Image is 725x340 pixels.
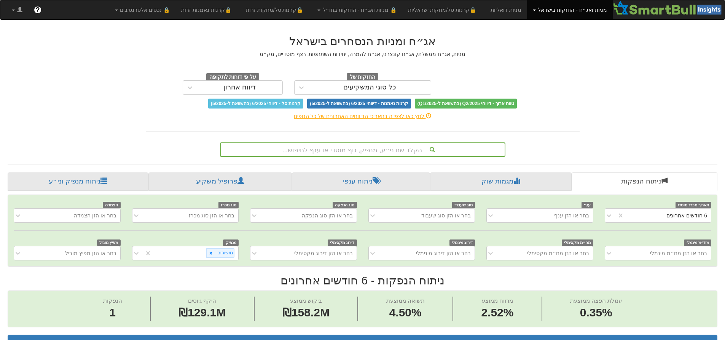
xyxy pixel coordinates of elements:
[430,172,571,191] a: מגמות שוק
[148,172,292,191] a: פרופיל משקיע
[527,0,613,19] a: מניות ואג״ח - החזקות בישראל
[328,239,357,246] span: דירוג מקסימלי
[8,172,148,191] a: ניתוח מנפיק וני״ע
[415,99,517,109] span: טווח ארוך - דיווחי Q2/2025 (בהשוואה ל-Q1/2025)
[292,172,430,191] a: ניתוח ענפי
[570,297,622,304] span: עמלת הפצה ממוצעת
[103,297,122,304] span: הנפקות
[215,249,234,257] div: מישורים
[554,212,589,219] div: בחר או הזן ענף
[302,212,353,219] div: בחר או הזן סוג הנפקה
[421,212,471,219] div: בחר או הזן סוג שעבוד
[65,249,116,257] div: בחר או הזן מפיץ מוביל
[189,212,235,219] div: בחר או הזן סוג מכרז
[208,99,303,109] span: קרנות סל - דיווחי 6/2025 (בהשוואה ל-5/2025)
[218,202,239,208] span: סוג מכרז
[223,239,239,246] span: מנפיק
[481,305,513,321] span: 2.52%
[570,305,622,321] span: 0.35%
[343,84,396,91] div: כל סוגי המשקיעים
[482,297,513,304] span: מרווח ממוצע
[333,202,357,208] span: סוג הנפקה
[650,249,707,257] div: בחר או הזן מח״מ מינמלי
[402,0,484,19] a: 🔒קרנות סל/מחקות ישראליות
[146,35,580,48] h2: אג״ח ומניות הנסחרים בישראל
[666,212,707,219] div: 6 חודשים אחרונים
[416,249,471,257] div: בחר או הזן דירוג מינימלי
[582,202,593,208] span: ענף
[386,305,425,321] span: 4.50%
[223,84,256,91] div: דיווח אחרון
[294,249,353,257] div: בחר או הזן דירוג מקסימלי
[35,6,40,14] span: ?
[282,306,330,319] span: ₪158.2M
[449,239,475,246] span: דירוג מינימלי
[28,0,47,19] a: ?
[290,297,322,304] span: ביקוש ממוצע
[240,0,312,19] a: 🔒קרנות סל/מחקות זרות
[347,73,379,81] span: החזקות של
[74,212,116,219] div: בחר או הזן הצמדה
[572,172,717,191] a: ניתוח הנפקות
[613,0,725,16] img: Smartbull
[221,143,505,156] div: הקלד שם ני״ע, מנפיק, גוף מוסדי או ענף לחיפוש...
[562,239,593,246] span: מח״מ מקסימלי
[103,202,121,208] span: הצמדה
[140,112,585,120] div: לחץ כאן לצפייה בתאריכי הדיווחים האחרונים של כל הגופים
[485,0,527,19] a: מניות דואליות
[188,297,216,304] span: היקף גיוסים
[206,73,259,81] span: על פי דוחות לתקופה
[175,0,240,19] a: 🔒קרנות נאמנות זרות
[146,51,580,57] h5: מניות, אג״ח ממשלתי, אג״ח קונצרני, אג״ח להמרה, יחידות השתתפות, רצף מוסדיים, מק״מ
[307,99,411,109] span: קרנות נאמנות - דיווחי 6/2025 (בהשוואה ל-5/2025)
[178,306,226,319] span: ₪129.1M
[312,0,402,19] a: 🔒 מניות ואג״ח - החזקות בחו״ל
[386,297,425,304] span: תשואה ממוצעת
[684,239,711,246] span: מח״מ מינמלי
[676,202,711,208] span: תאריך מכרז מוסדי
[103,305,122,321] span: 1
[527,249,589,257] div: בחר או הזן מח״מ מקסימלי
[452,202,475,208] span: סוג שעבוד
[109,0,176,19] a: 🔒 נכסים אלטרנטיבים
[8,274,717,287] h2: ניתוח הנפקות - 6 חודשים אחרונים
[97,239,121,246] span: מפיץ מוביל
